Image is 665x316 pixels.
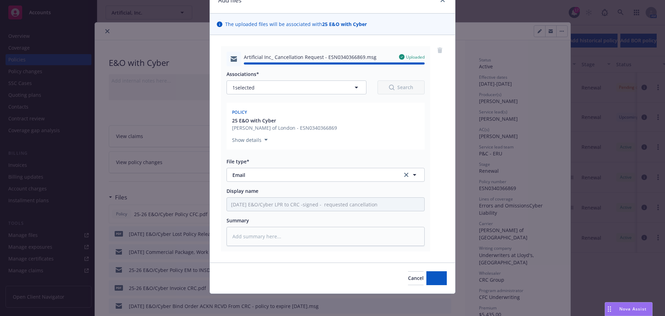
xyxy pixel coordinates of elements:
[605,302,653,316] button: Nova Assist
[605,302,614,316] div: Drag to move
[408,271,424,285] button: Cancel
[619,306,647,312] span: Nova Assist
[408,275,424,281] span: Cancel
[227,198,424,211] input: Add display name here...
[426,271,447,285] button: Add files
[426,275,447,281] span: Add files
[227,217,249,224] span: Summary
